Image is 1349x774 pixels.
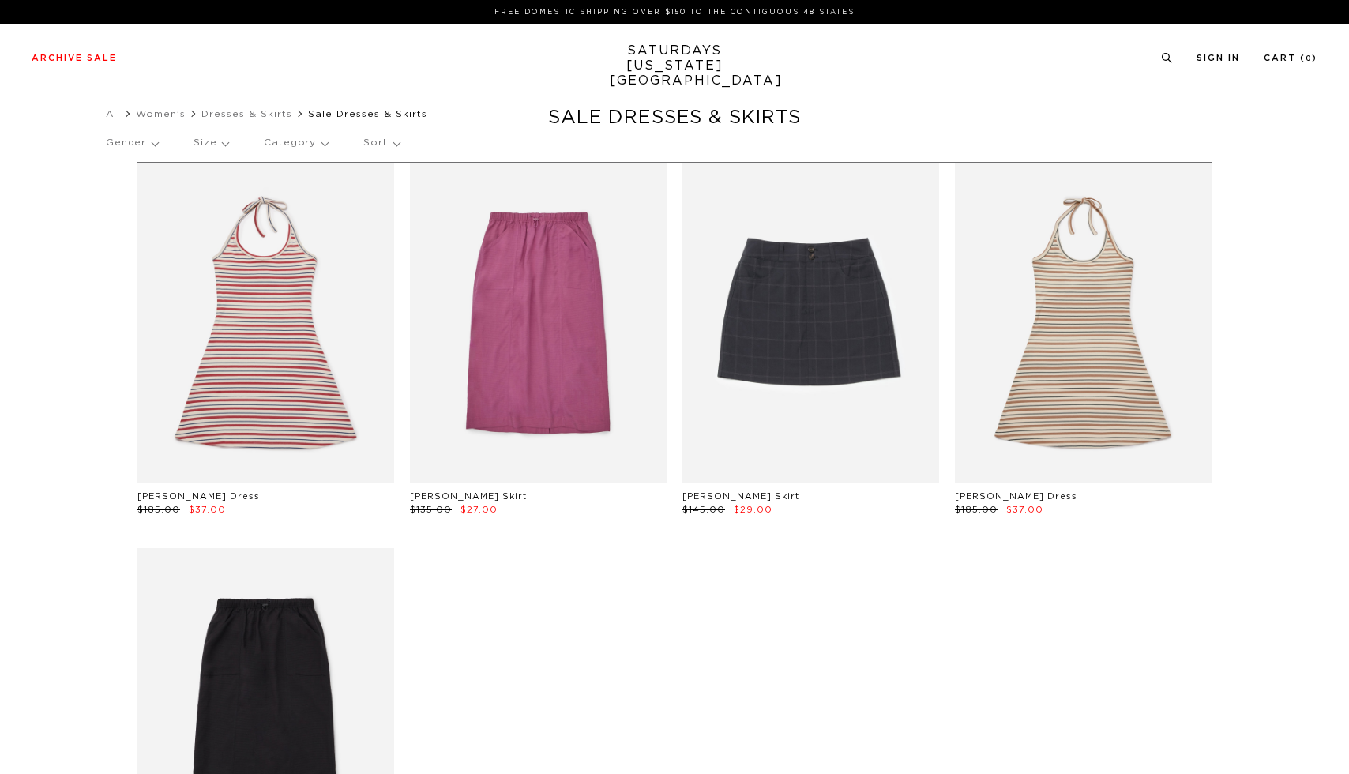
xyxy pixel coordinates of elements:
span: $145.00 [682,505,725,514]
a: Cart (0) [1264,54,1317,62]
span: $37.00 [1006,505,1043,514]
span: $185.00 [137,505,180,514]
a: Women's [136,109,186,118]
a: Sign In [1197,54,1240,62]
span: $185.00 [955,505,998,514]
a: Archive Sale [32,54,117,62]
a: SATURDAYS[US_STATE][GEOGRAPHIC_DATA] [610,43,740,88]
span: Sale Dresses & Skirts [308,109,427,118]
small: 0 [1306,55,1312,62]
a: [PERSON_NAME] Dress [955,492,1077,501]
span: $37.00 [189,505,226,514]
p: Sort [363,125,399,161]
p: Category [264,125,328,161]
span: $29.00 [734,505,772,514]
p: FREE DOMESTIC SHIPPING OVER $150 TO THE CONTIGUOUS 48 STATES [38,6,1311,18]
span: $27.00 [460,505,498,514]
a: All [106,109,120,118]
p: Size [194,125,228,161]
span: $135.00 [410,505,452,514]
a: [PERSON_NAME] Skirt [410,492,527,501]
a: [PERSON_NAME] Skirt [682,492,799,501]
p: Gender [106,125,158,161]
a: [PERSON_NAME] Dress [137,492,260,501]
a: Dresses & Skirts [201,109,292,118]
